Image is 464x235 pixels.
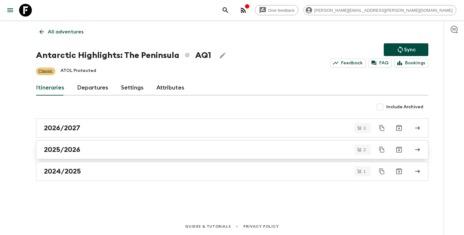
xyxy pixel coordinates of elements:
a: 2025/2026 [36,140,428,159]
span: 2 [360,148,369,152]
span: Give feedback [265,8,298,13]
p: Classic [39,68,53,75]
span: [PERSON_NAME][EMAIL_ADDRESS][PERSON_NAME][DOMAIN_NAME] [311,8,456,13]
p: Sync [404,46,416,53]
button: Duplicate [376,166,388,177]
button: Sync adventure departures to the booking engine [384,43,428,56]
h2: 2024/2025 [44,167,81,175]
a: Give feedback [255,5,298,15]
span: Include Archived [386,104,423,110]
button: Archive [393,122,405,134]
a: Departures [77,80,108,96]
button: Edit Adventure Title [216,49,229,62]
h2: 2025/2026 [44,146,80,154]
span: 1 [360,169,369,174]
a: 2026/2027 [36,118,428,138]
h2: 2026/2027 [44,124,80,132]
button: Duplicate [376,144,388,155]
button: search adventures [219,4,232,17]
span: 3 [360,126,369,130]
a: Bookings [394,59,428,68]
button: Archive [393,143,405,156]
div: [PERSON_NAME][EMAIL_ADDRESS][PERSON_NAME][DOMAIN_NAME] [303,5,456,15]
a: 2024/2025 [36,162,428,181]
a: FAQ [368,59,392,68]
h1: Antarctic Highlights: The Peninsula AQ1 [36,49,211,62]
button: menu [4,4,17,17]
a: Attributes [156,80,184,96]
button: Duplicate [376,122,388,134]
a: Feedback [330,59,366,68]
a: Guides & Tutorials [185,223,231,230]
button: Archive [393,165,405,178]
p: ATOL Protected [61,68,96,75]
a: Privacy Policy [243,223,279,230]
a: Settings [121,80,144,96]
p: All adventures [48,28,83,36]
a: Itineraries [36,80,64,96]
a: All adventures [36,25,87,38]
